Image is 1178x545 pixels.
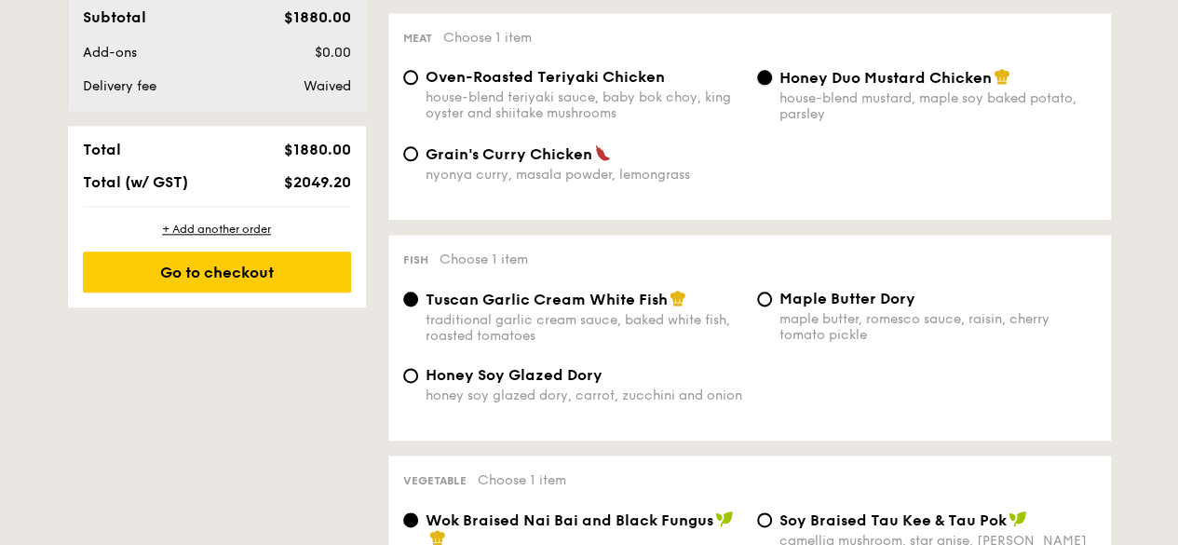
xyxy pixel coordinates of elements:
[83,78,156,94] span: Delivery fee
[426,68,665,86] span: Oven-Roasted Teriyaki Chicken
[83,173,188,191] span: Total (w/ GST)
[443,30,532,46] span: Choose 1 item
[303,78,350,94] span: Waived
[426,388,742,403] div: honey soy glazed dory, carrot, zucchini and onion
[403,474,467,487] span: Vegetable
[83,8,146,26] span: Subtotal
[779,90,1096,122] div: house-blend mustard, maple soy baked potato, parsley
[478,472,566,488] span: Choose 1 item
[440,252,528,267] span: Choose 1 item
[426,312,742,344] div: traditional garlic cream sauce, baked white fish, roasted tomatoes
[994,68,1010,85] img: icon-chef-hat.a58ddaea.svg
[779,290,915,307] span: Maple Butter Dory
[83,141,121,158] span: Total
[283,8,350,26] span: $1880.00
[403,368,418,383] input: Honey Soy Glazed Doryhoney soy glazed dory, carrot, zucchini and onion
[314,45,350,61] span: $0.00
[1009,511,1027,527] img: icon-vegan.f8ff3823.svg
[83,252,351,293] div: Go to checkout
[403,292,418,307] input: Tuscan Garlic Cream White Fishtraditional garlic cream sauce, baked white fish, roasted tomatoes
[426,145,592,163] span: Grain's Curry Chicken
[594,144,611,161] img: icon-spicy.37a8142b.svg
[757,292,772,307] input: Maple Butter Dorymaple butter, romesco sauce, raisin, cherry tomato pickle
[83,222,351,237] div: + Add another order
[715,511,734,527] img: icon-vegan.f8ff3823.svg
[403,512,418,527] input: Wok Braised Nai Bai and Black Fungussuperior mushroom oyster soy sauce, crunchy black fungus, poa...
[779,311,1096,343] div: maple butter, romesco sauce, raisin, cherry tomato pickle
[757,512,772,527] input: ⁠Soy Braised Tau Kee & Tau Pokcamellia mushroom, star anise, [PERSON_NAME]
[403,32,432,45] span: Meat
[283,173,350,191] span: $2049.20
[426,511,713,529] span: Wok Braised Nai Bai and Black Fungus
[426,167,742,183] div: nyonya curry, masala powder, lemongrass
[670,290,686,307] img: icon-chef-hat.a58ddaea.svg
[426,89,742,121] div: house-blend teriyaki sauce, baby bok choy, king oyster and shiitake mushrooms
[779,511,1007,529] span: ⁠Soy Braised Tau Kee & Tau Pok
[83,45,137,61] span: Add-ons
[757,70,772,85] input: Honey Duo Mustard Chickenhouse-blend mustard, maple soy baked potato, parsley
[779,69,992,87] span: Honey Duo Mustard Chicken
[403,253,428,266] span: Fish
[283,141,350,158] span: $1880.00
[426,291,668,308] span: Tuscan Garlic Cream White Fish
[403,146,418,161] input: Grain's Curry Chickennyonya curry, masala powder, lemongrass
[403,70,418,85] input: Oven-Roasted Teriyaki Chickenhouse-blend teriyaki sauce, baby bok choy, king oyster and shiitake ...
[426,366,603,384] span: Honey Soy Glazed Dory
